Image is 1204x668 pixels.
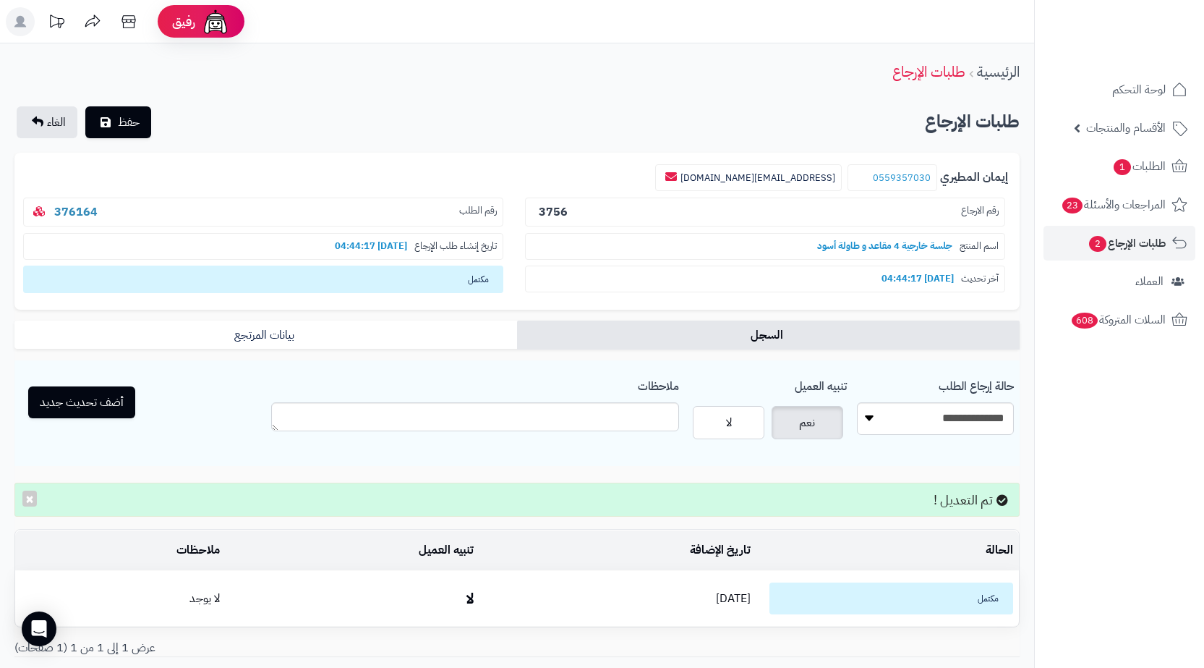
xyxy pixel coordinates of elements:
a: الغاء [17,106,77,138]
b: لا [466,588,474,609]
span: المراجعات والأسئلة [1061,195,1166,215]
a: الطلبات1 [1043,149,1195,184]
td: ملاحظات [15,530,226,570]
a: الرئيسية [977,61,1020,83]
a: 376164 [54,203,98,221]
b: [DATE] 04:44:17 [328,239,414,253]
a: العملاء [1043,264,1195,299]
a: طلبات الإرجاع2 [1043,226,1195,261]
button: حفظ [85,106,151,138]
img: logo-2.png [1106,35,1190,66]
td: تاريخ الإضافة [479,530,756,570]
span: لا [726,414,732,431]
span: رفيق [172,13,195,30]
span: اسم المنتج [960,240,999,253]
a: 0559357030 [873,171,931,185]
span: نعم [799,414,815,431]
span: لوحة التحكم [1112,80,1166,100]
b: إيمان المطيري [940,169,1008,186]
span: مكتمل [23,266,503,293]
a: [EMAIL_ADDRESS][DOMAIN_NAME] [680,171,835,185]
div: تم التعديل ! [14,483,1020,517]
a: المراجعات والأسئلة23 [1043,187,1195,222]
div: Open Intercom Messenger [22,612,56,646]
span: 1 [1114,159,1131,175]
h2: طلبات الإرجاع [925,107,1020,137]
img: ai-face.png [201,7,230,36]
button: أضف تحديث جديد [28,386,135,418]
a: طلبات الإرجاع [892,61,965,83]
td: الحالة [756,530,1019,570]
span: آخر تحديث [961,272,999,286]
span: تاريخ إنشاء طلب الإرجاع [414,240,497,253]
span: 2 [1089,236,1106,252]
label: حالة إرجاع الطلب [939,372,1014,395]
b: [DATE] 04:44:17 [874,271,961,285]
div: عرض 1 إلى 1 من 1 (1 صفحات) [4,640,517,656]
a: تحديثات المنصة [38,7,74,40]
a: لوحة التحكم [1043,72,1195,107]
td: لا يوجد [15,571,226,626]
span: مكتمل [769,583,1013,614]
span: حفظ [118,114,140,131]
span: طلبات الإرجاع [1088,233,1166,253]
a: بيانات المرتجع [14,321,517,350]
label: ملاحظات [638,372,679,395]
a: السجل [517,321,1020,350]
a: السلات المتروكة608 [1043,303,1195,337]
b: 3756 [539,203,568,221]
button: × [22,491,37,507]
span: 608 [1072,313,1098,329]
span: الغاء [47,114,66,131]
span: رقم الارجاع [961,204,999,221]
span: رقم الطلب [459,204,497,221]
span: الطلبات [1112,156,1166,177]
span: العملاء [1135,271,1164,292]
span: الأقسام والمنتجات [1086,118,1166,138]
td: [DATE] [479,571,756,626]
span: السلات المتروكة [1070,310,1166,330]
span: 23 [1062,198,1083,213]
label: تنبيه العميل [795,372,847,395]
b: جلسة خارجية 4 مقاعد و طاولة أسود [810,239,960,253]
td: تنبيه العميل [226,530,480,570]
